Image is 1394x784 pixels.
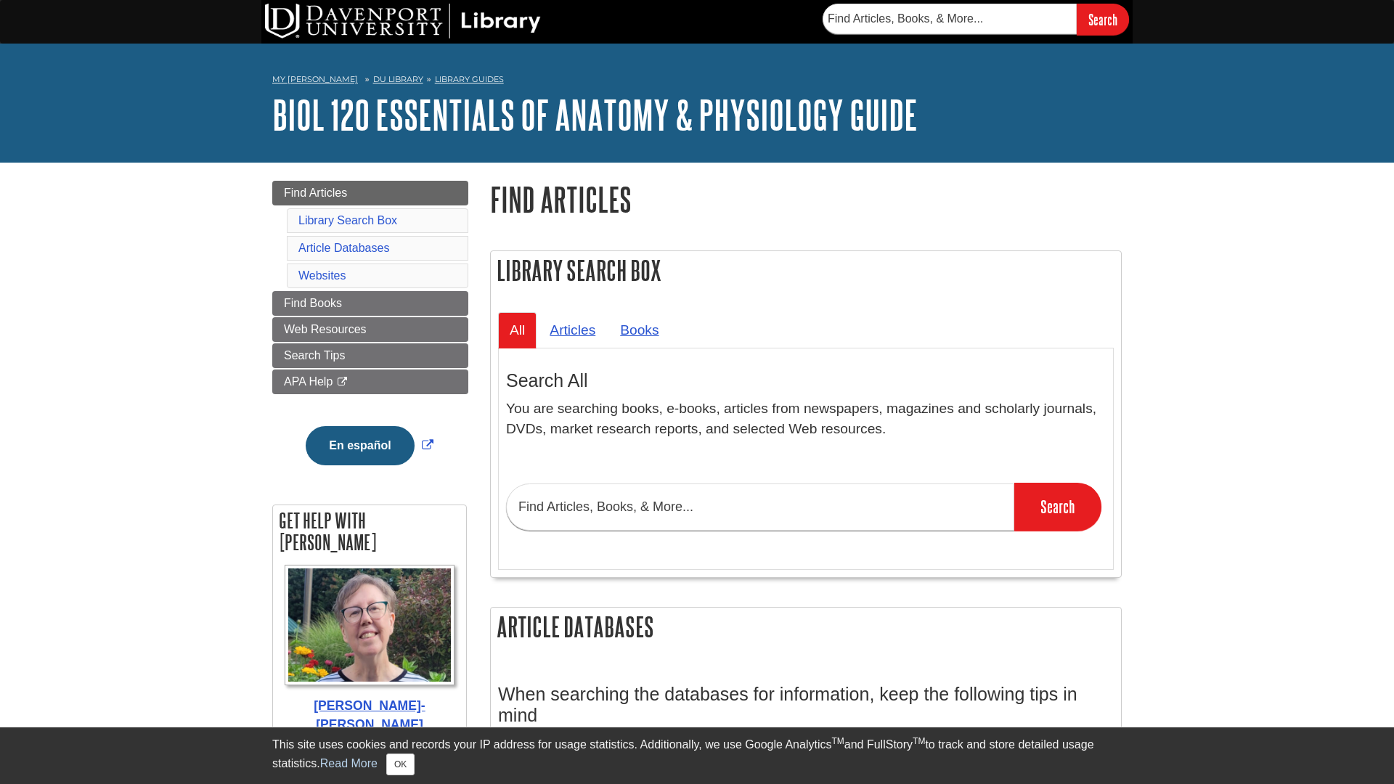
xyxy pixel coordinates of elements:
[272,317,468,342] a: Web Resources
[272,291,468,316] a: Find Books
[272,343,468,368] a: Search Tips
[285,565,455,686] img: Profile Photo
[373,74,423,84] a: DU Library
[498,312,537,348] a: All
[306,426,414,465] button: En español
[273,505,466,558] h2: Get help with [PERSON_NAME]
[435,74,504,84] a: Library Guides
[298,214,397,226] a: Library Search Box
[913,736,925,746] sup: TM
[280,696,459,735] div: [PERSON_NAME]-[PERSON_NAME]
[284,323,367,335] span: Web Resources
[272,73,358,86] a: My [PERSON_NAME]
[336,377,348,387] i: This link opens in a new window
[284,375,333,388] span: APA Help
[265,4,541,38] img: DU Library
[538,312,607,348] a: Articles
[272,181,468,205] a: Find Articles
[608,312,670,348] a: Books
[272,70,1122,93] nav: breadcrumb
[498,684,1114,726] h3: When searching the databases for information, keep the following tips in mind
[1077,4,1129,35] input: Search
[386,754,415,775] button: Close
[823,4,1077,34] input: Find Articles, Books, & More...
[284,297,342,309] span: Find Books
[490,181,1122,218] h1: Find Articles
[1014,483,1101,531] input: Search
[272,736,1122,775] div: This site uses cookies and records your IP address for usage statistics. Additionally, we use Goo...
[491,608,1121,646] h2: Article Databases
[284,349,345,362] span: Search Tips
[506,483,1014,531] input: Find Articles, Books, & More...
[298,242,389,254] a: Article Databases
[284,187,347,199] span: Find Articles
[280,565,459,735] a: Profile Photo [PERSON_NAME]-[PERSON_NAME]
[272,369,468,394] a: APA Help
[272,92,918,137] a: BIOL 120 Essentials of Anatomy & Physiology Guide
[491,251,1121,290] h2: Library Search Box
[298,269,346,282] a: Websites
[320,757,378,769] a: Read More
[823,4,1129,35] form: Searches DU Library's articles, books, and more
[831,736,844,746] sup: TM
[506,370,1106,391] h3: Search All
[506,399,1106,441] p: You are searching books, e-books, articles from newspapers, magazines and scholarly journals, DVD...
[302,439,436,452] a: Link opens in new window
